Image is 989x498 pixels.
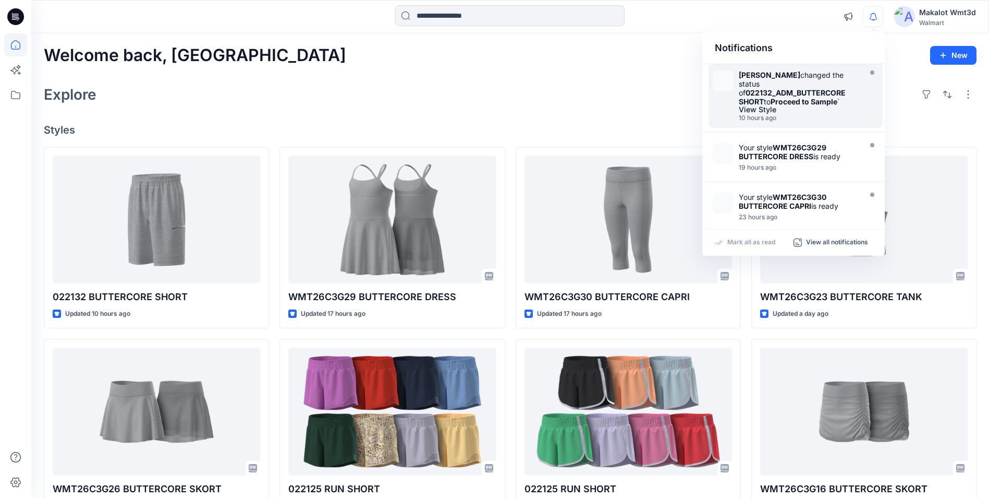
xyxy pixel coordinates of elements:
strong: WMT26C3G29 BUTTERCORE DRESS [739,143,826,161]
strong: Proceed to Sample [771,97,837,106]
a: WMT26C3G26 BUTTERCORE SKORT [53,348,260,476]
div: Your style is ready [739,143,859,161]
div: View Style [739,106,859,113]
a: WMT26C3G30 BUTTERCORE CAPRI [524,156,732,283]
strong: [PERSON_NAME] [739,70,800,79]
p: Updated 17 hours ago [301,309,365,319]
div: Monday, September 22, 2025 22:47 [739,114,859,122]
p: WMT26C3G26 BUTTERCORE SKORT [53,482,260,496]
a: 022132 BUTTERCORE SHORT [53,156,260,283]
strong: WMT26C3G30 BUTTERCORE CAPRI [739,193,826,210]
p: WMT26C3G23 BUTTERCORE TANK [760,290,968,304]
strong: 022132_ADM_BUTTERCORE SHORT [739,88,846,106]
div: Makalot Wmt3d [919,6,976,19]
a: WMT26C3G16 BUTTERCORE SKORT [760,348,968,476]
a: 022125 RUN SHORT [524,348,732,476]
p: View all notifications [806,238,868,247]
img: WMT26C3G29_ADM_BUTTERCORE DRESS [713,143,734,164]
h2: Explore [44,86,96,103]
button: New [930,46,976,65]
p: WMT26C3G30 BUTTERCORE CAPRI [524,290,732,304]
img: Angela Bohannan [713,70,734,91]
p: 022132 BUTTERCORE SHORT [53,290,260,304]
p: Updated 10 hours ago [65,309,130,319]
div: Notifications [702,32,885,64]
p: Updated 17 hours ago [537,309,602,319]
p: 022125 RUN SHORT [288,482,496,496]
p: WMT26C3G29 BUTTERCORE DRESS [288,290,496,304]
div: Monday, September 22, 2025 10:37 [739,214,859,221]
a: WMT26C3G29 BUTTERCORE DRESS [288,156,496,283]
h4: Styles [44,124,976,136]
a: 022125 RUN SHORT [288,348,496,476]
div: Walmart [919,19,976,27]
p: 022125 RUN SHORT [524,482,732,496]
p: WMT26C3G16 BUTTERCORE SKORT [760,482,968,496]
img: WMT26C3G30_ADM_BUTTERCORE CAPRI [713,193,734,214]
p: Mark all as read [727,238,775,247]
div: Your style is ready [739,193,859,210]
div: Monday, September 22, 2025 13:58 [739,164,859,171]
div: changed the status of to ` [739,70,859,106]
h2: Welcome back, [GEOGRAPHIC_DATA] [44,46,346,65]
p: Updated a day ago [773,309,828,319]
img: avatar [894,6,915,27]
